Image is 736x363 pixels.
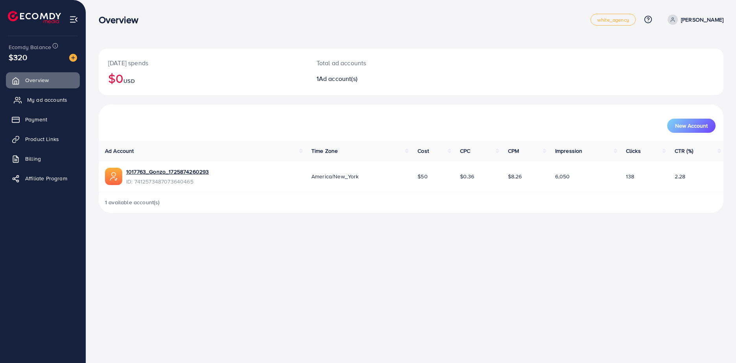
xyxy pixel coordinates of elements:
[6,72,80,88] a: Overview
[8,11,61,23] img: logo
[675,172,686,180] span: 2.28
[9,51,28,63] span: $320
[6,170,80,186] a: Affiliate Program
[108,71,298,86] h2: $0
[316,58,454,68] p: Total ad accounts
[6,112,80,127] a: Payment
[9,43,51,51] span: Ecomdy Balance
[311,147,338,155] span: Time Zone
[126,168,209,176] a: 1017763_Gonzo_1725874260293
[69,15,78,24] img: menu
[99,14,145,26] h3: Overview
[123,77,134,85] span: USD
[508,172,522,180] span: $8.26
[25,174,67,182] span: Affiliate Program
[27,96,67,104] span: My ad accounts
[418,172,427,180] span: $50
[626,147,641,155] span: Clicks
[597,17,629,22] span: white_agency
[108,58,298,68] p: [DATE] spends
[667,119,716,133] button: New Account
[6,92,80,108] a: My ad accounts
[664,15,723,25] a: [PERSON_NAME]
[105,147,134,155] span: Ad Account
[681,15,723,24] p: [PERSON_NAME]
[460,147,470,155] span: CPC
[25,135,59,143] span: Product Links
[703,328,730,357] iframe: Chat
[126,178,209,185] span: ID: 7412573487073640465
[626,172,634,180] span: 138
[555,147,583,155] span: Impression
[591,14,636,26] a: white_agency
[675,147,693,155] span: CTR (%)
[675,123,708,128] span: New Account
[25,155,41,163] span: Billing
[319,74,357,83] span: Ad account(s)
[25,76,49,84] span: Overview
[69,54,77,62] img: image
[6,131,80,147] a: Product Links
[105,168,122,185] img: ic-ads-acc.e4c84228.svg
[6,151,80,167] a: Billing
[105,198,160,206] span: 1 available account(s)
[508,147,519,155] span: CPM
[460,172,475,180] span: $0.36
[555,172,570,180] span: 6,050
[311,172,359,180] span: America/New_York
[25,115,47,123] span: Payment
[418,147,429,155] span: Cost
[316,75,454,82] h2: 1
